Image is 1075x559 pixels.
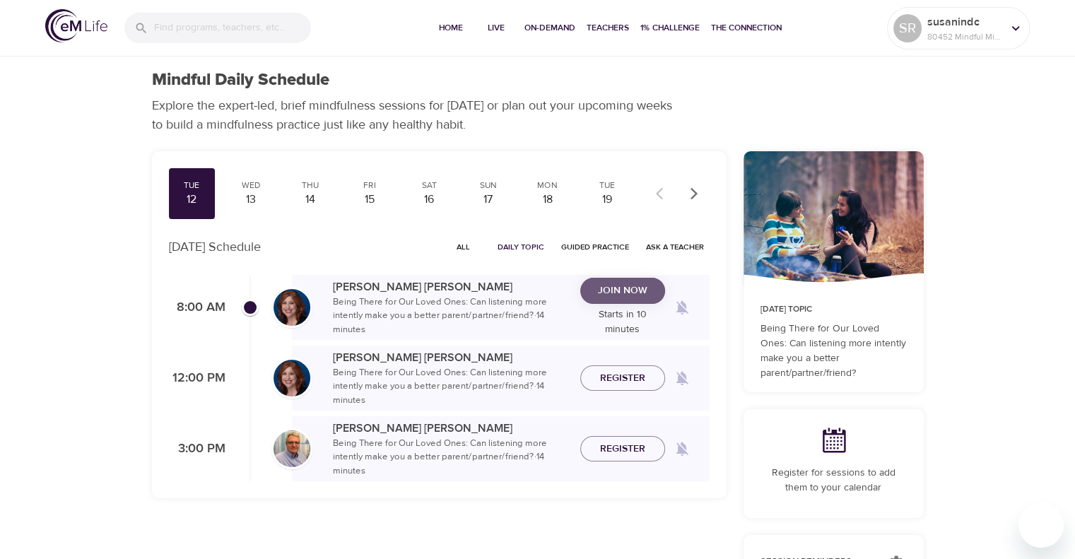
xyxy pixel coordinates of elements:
[580,278,665,304] button: Join Now
[274,289,310,326] img: Elaine_Smookler-min.jpg
[498,240,544,254] span: Daily Topic
[352,192,387,208] div: 15
[45,9,107,42] img: logo
[293,192,328,208] div: 14
[492,236,550,258] button: Daily Topic
[333,349,569,366] p: [PERSON_NAME] [PERSON_NAME]
[471,192,506,208] div: 17
[293,180,328,192] div: Thu
[600,440,645,458] span: Register
[665,432,699,466] span: Remind me when a class goes live every Tuesday at 3:00 PM
[711,20,782,35] span: The Connection
[530,180,565,192] div: Mon
[927,30,1002,43] p: 80452 Mindful Minutes
[169,440,225,459] p: 3:00 PM
[530,192,565,208] div: 18
[640,236,710,258] button: Ask a Teacher
[233,180,269,192] div: Wed
[893,14,922,42] div: SR
[927,13,1002,30] p: susanindc
[175,192,210,208] div: 12
[587,20,629,35] span: Teachers
[233,192,269,208] div: 13
[175,180,210,192] div: Tue
[1018,502,1064,548] iframe: Button to launch messaging window
[169,298,225,317] p: 8:00 AM
[169,237,261,257] p: [DATE] Schedule
[169,369,225,388] p: 12:00 PM
[274,360,310,396] img: Elaine_Smookler-min.jpg
[580,436,665,462] button: Register
[152,96,682,134] p: Explore the expert-led, brief mindfulness sessions for [DATE] or plan out your upcoming weeks to ...
[333,278,569,295] p: [PERSON_NAME] [PERSON_NAME]
[333,366,569,408] p: Being There for Our Loved Ones: Can listening more intently make you a better parent/partner/frie...
[447,240,481,254] span: All
[411,192,447,208] div: 16
[333,295,569,337] p: Being There for Our Loved Ones: Can listening more intently make you a better parent/partner/frie...
[640,20,700,35] span: 1% Challenge
[760,303,907,316] p: [DATE] Topic
[600,370,645,387] span: Register
[760,466,907,495] p: Register for sessions to add them to your calendar
[646,240,704,254] span: Ask a Teacher
[589,192,625,208] div: 19
[333,437,569,478] p: Being There for Our Loved Ones: Can listening more intently make you a better parent/partner/frie...
[479,20,513,35] span: Live
[274,430,310,467] img: Roger%20Nolan%20Headshot.jpg
[760,322,907,381] p: Being There for Our Loved Ones: Can listening more intently make you a better parent/partner/friend?
[352,180,387,192] div: Fri
[434,20,468,35] span: Home
[524,20,575,35] span: On-Demand
[589,180,625,192] div: Tue
[598,282,647,300] span: Join Now
[152,70,329,90] h1: Mindful Daily Schedule
[411,180,447,192] div: Sat
[441,236,486,258] button: All
[580,307,665,337] p: Starts in 10 minutes
[561,240,629,254] span: Guided Practice
[471,180,506,192] div: Sun
[333,420,569,437] p: [PERSON_NAME] [PERSON_NAME]
[580,365,665,392] button: Register
[154,13,311,43] input: Find programs, teachers, etc...
[556,236,635,258] button: Guided Practice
